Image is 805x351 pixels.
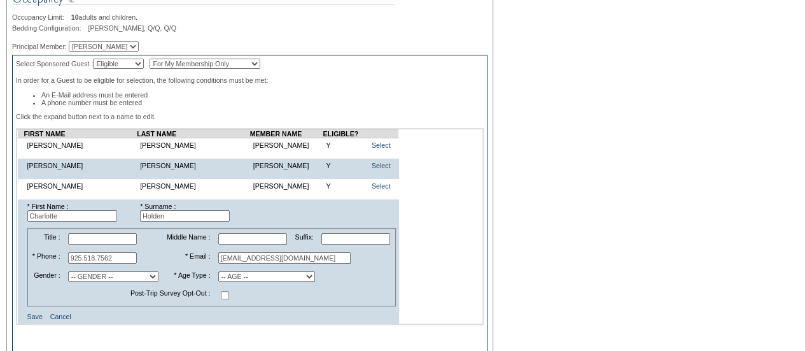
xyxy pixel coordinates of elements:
td: [PERSON_NAME] [137,138,250,153]
td: [PERSON_NAME] [24,179,137,193]
td: Post-Trip Survey Opt-Out : [29,286,214,304]
div: adults and children. [12,13,487,21]
td: MEMBER NAME [250,130,323,138]
td: LAST NAME [137,130,250,138]
td: [PERSON_NAME] [250,159,323,173]
td: [PERSON_NAME] [250,179,323,193]
td: Y [323,159,364,173]
td: Y [323,138,364,153]
td: [PERSON_NAME] [137,159,250,173]
td: [PERSON_NAME] [137,179,250,193]
td: * Phone : [29,249,64,267]
span: 10 [71,13,79,21]
a: Select [372,162,391,169]
td: * Email : [163,249,213,267]
a: Select [372,182,391,190]
span: Occupancy Limit: [12,13,69,21]
td: [PERSON_NAME] [24,159,137,173]
td: Title : [29,230,64,248]
td: Gender : [29,268,64,285]
li: A phone number must be entered [41,99,484,106]
td: [PERSON_NAME] [250,138,323,153]
span: Principal Member: [12,43,67,50]
td: * Surname : [137,199,250,225]
td: * First Name : [24,199,137,225]
a: Select [372,141,391,149]
td: Y [323,179,364,193]
td: ELIGIBLE? [323,130,364,138]
a: Cancel [50,313,71,320]
td: Middle Name : [163,230,213,248]
td: FIRST NAME [24,130,137,138]
span: [PERSON_NAME], Q/Q, Q/Q [88,24,176,32]
td: Suffix: [291,230,317,248]
td: * Age Type : [163,268,213,285]
span: Bedding Configuration: [12,24,86,32]
a: Save [27,313,43,320]
td: [PERSON_NAME] [24,138,137,153]
li: An E-Mail address must be entered [41,91,484,99]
